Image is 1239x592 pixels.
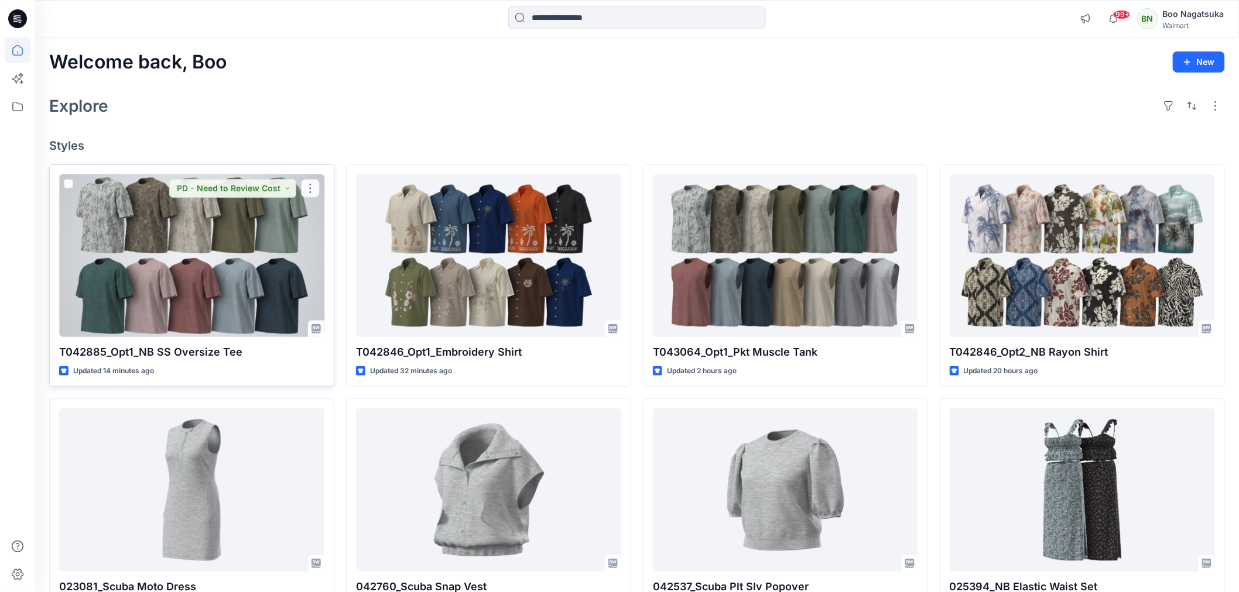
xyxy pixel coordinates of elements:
p: T042846_Opt1_Embroidery Shirt [356,344,621,360]
div: BN [1137,8,1158,29]
button: New [1173,51,1225,73]
p: Updated 20 hours ago [964,365,1038,377]
p: T042885_Opt1_NB SS Oversize Tee [59,344,324,360]
div: Boo Nagatsuka [1163,7,1224,21]
a: 042760_Scuba Snap Vest [356,408,621,571]
p: T043064_Opt1_Pkt Muscle Tank [653,344,918,360]
p: Updated 14 minutes ago [73,365,154,377]
h4: Styles [49,139,1225,153]
a: 025394_NB Elastic Waist Set [950,408,1215,571]
a: 023081_Scuba Moto Dress [59,408,324,571]
p: Updated 2 hours ago [667,365,737,377]
a: T043064_Opt1_Pkt Muscle Tank [653,174,918,337]
h2: Welcome back, Boo [49,51,227,73]
a: T042846_Opt1_Embroidery Shirt [356,174,621,337]
div: Walmart [1163,21,1224,30]
a: 042537_Scuba Plt Slv Popover [653,408,918,571]
p: Updated 32 minutes ago [370,365,452,377]
p: T042846_Opt2_NB Rayon Shirt [950,344,1215,360]
a: T042846_Opt2_NB Rayon Shirt [950,174,1215,337]
a: T042885_Opt1_NB SS Oversize Tee [59,174,324,337]
h2: Explore [49,97,108,115]
span: 99+ [1113,10,1131,19]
